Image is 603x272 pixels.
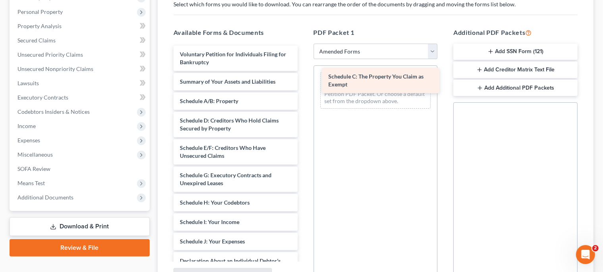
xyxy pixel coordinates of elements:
[17,194,73,201] span: Additional Documents
[180,144,266,159] span: Schedule E/F: Creditors Who Have Unsecured Claims
[453,80,578,96] button: Add Additional PDF Packets
[576,245,595,264] iframe: Intercom live chat
[10,239,150,257] a: Review & File
[17,165,50,172] span: SOFA Review
[17,80,39,86] span: Lawsuits
[11,19,150,33] a: Property Analysis
[17,94,68,101] span: Executory Contracts
[17,137,40,144] span: Expenses
[180,257,281,272] span: Declaration About an Individual Debtor's Schedules
[10,217,150,236] a: Download & Print
[314,28,438,37] h5: PDF Packet 1
[180,78,275,85] span: Summary of Your Assets and Liabilities
[180,117,279,132] span: Schedule D: Creditors Who Hold Claims Secured by Property
[11,48,150,62] a: Unsecured Priority Claims
[328,73,424,88] span: Schedule C: The Property You Claim as Exempt
[17,123,36,129] span: Income
[11,90,150,105] a: Executory Contracts
[592,245,599,251] span: 2
[17,65,93,72] span: Unsecured Nonpriority Claims
[180,218,239,225] span: Schedule I: Your Income
[11,162,150,176] a: SOFA Review
[180,172,272,186] span: Schedule G: Executory Contracts and Unexpired Leases
[180,98,238,104] span: Schedule A/B: Property
[453,44,578,60] button: Add SSN Form (121)
[180,51,286,65] span: Voluntary Petition for Individuals Filing for Bankruptcy
[17,108,90,115] span: Codebtors Insiders & Notices
[11,76,150,90] a: Lawsuits
[173,0,578,8] p: Select which forms you would like to download. You can rearrange the order of the documents by dr...
[17,23,62,29] span: Property Analysis
[180,199,250,206] span: Schedule H: Your Codebtors
[453,61,578,78] button: Add Creditor Matrix Text File
[11,33,150,48] a: Secured Claims
[17,51,83,58] span: Unsecured Priority Claims
[17,8,63,15] span: Personal Property
[173,28,298,37] h5: Available Forms & Documents
[17,180,45,186] span: Means Test
[11,62,150,76] a: Unsecured Nonpriority Claims
[180,238,245,245] span: Schedule J: Your Expenses
[320,72,431,109] div: Drag-and-drop in any documents from the left. These will be merged into the Petition PDF Packet. ...
[17,151,53,158] span: Miscellaneous
[453,28,578,37] h5: Additional PDF Packets
[17,37,56,44] span: Secured Claims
